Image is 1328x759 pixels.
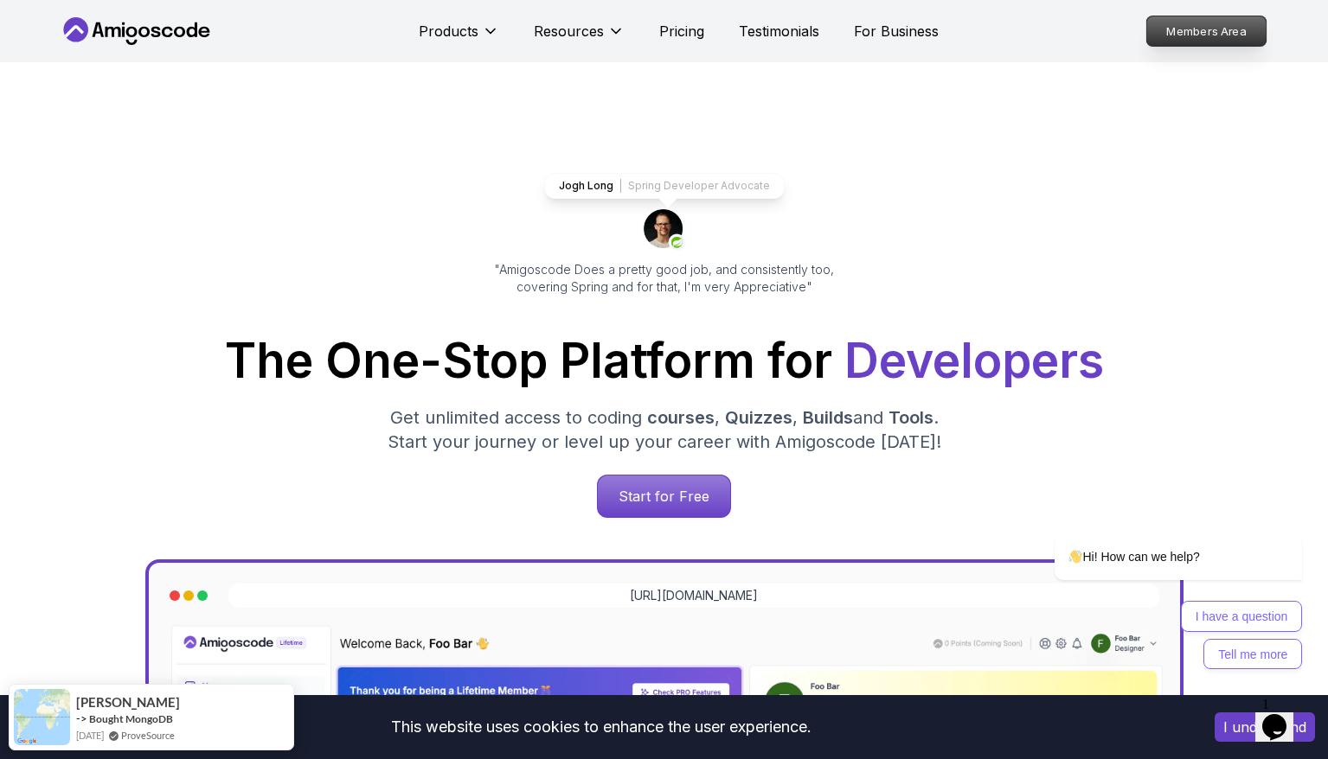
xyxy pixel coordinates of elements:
span: courses [647,407,715,428]
p: "Amigoscode Does a pretty good job, and consistently too, covering Spring and for that, I'm very ... [471,261,858,296]
p: Start for Free [598,475,730,517]
a: Pricing [659,21,704,41]
span: Quizzes [725,407,792,428]
span: Developers [844,332,1104,389]
span: [DATE] [76,728,104,743]
span: -> [76,711,87,725]
div: This website uses cookies to enhance the user experience. [13,708,1189,746]
a: Start for Free [597,475,731,518]
p: Jogh Long [559,179,613,193]
a: Members Area [1145,16,1267,47]
a: For Business [854,21,939,41]
a: Testimonials [739,21,819,41]
p: Products [419,21,478,41]
a: ProveSource [121,728,175,743]
button: Accept cookies [1215,712,1315,742]
button: Resources [534,21,625,55]
span: Builds [803,407,853,428]
p: Resources [534,21,604,41]
a: [URL][DOMAIN_NAME] [630,587,758,604]
iframe: chat widget [1255,690,1311,742]
a: Bought MongoDB [89,712,173,725]
button: Products [419,21,499,55]
h1: The One-Stop Platform for [73,337,1256,385]
img: provesource social proof notification image [14,689,70,745]
p: Get unlimited access to coding , , and . Start your journey or level up your career with Amigosco... [374,405,955,454]
img: josh long [644,209,685,251]
span: [PERSON_NAME] [76,695,175,710]
span: Tools [889,407,933,428]
iframe: chat widget [999,378,1311,681]
p: Spring Developer Advocate [628,179,770,193]
p: Members Area [1146,16,1266,46]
